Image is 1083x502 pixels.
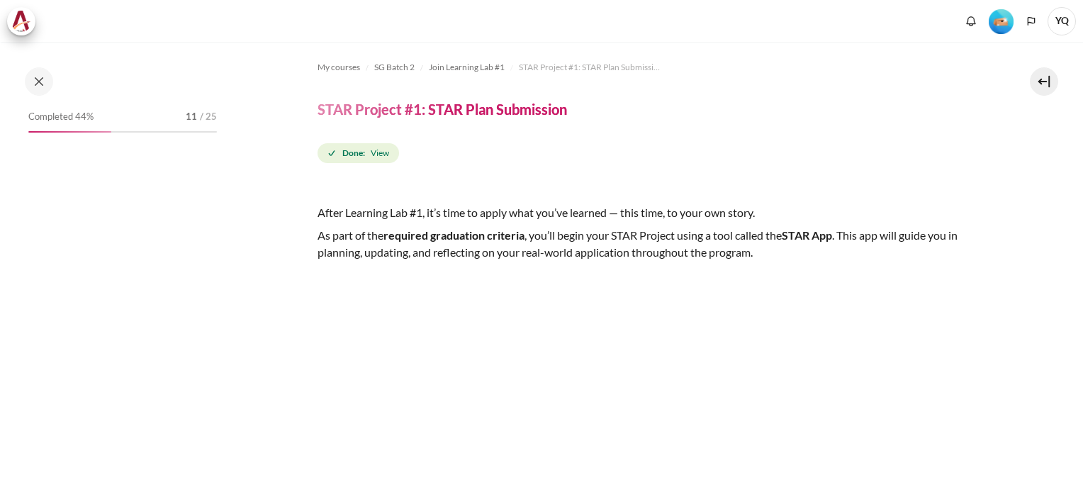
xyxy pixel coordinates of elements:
[1021,11,1042,32] button: Languages
[374,61,415,74] span: SG Batch 2
[429,61,505,74] span: Join Learning Lab #1
[983,8,1019,34] a: Level #2
[989,8,1014,34] div: Level #2
[383,228,524,242] strong: required graduation criteria
[318,100,567,118] h4: STAR Project #1: STAR Plan Submission
[782,228,832,242] strong: STAR App
[200,110,217,124] span: / 25
[371,147,389,160] span: View
[7,7,43,35] a: Architeck Architeck
[1048,7,1076,35] a: User menu
[1048,7,1076,35] span: YQ
[186,110,197,124] span: 11
[28,110,94,124] span: Completed 44%
[960,11,982,32] div: Show notification window with no new notifications
[318,56,982,79] nav: Navigation bar
[318,140,402,166] div: Completion requirements for STAR Project #1: STAR Plan Submission
[519,59,661,76] a: STAR Project #1: STAR Plan Submission
[318,204,982,221] p: After Learning Lab #1, it’s time to apply what you’ve learned — this time, to your own story.
[318,59,360,76] a: My courses
[342,147,365,160] strong: Done:
[11,11,31,32] img: Architeck
[28,131,111,133] div: 44%
[318,61,360,74] span: My courses
[989,9,1014,34] img: Level #2
[374,59,415,76] a: SG Batch 2
[429,59,505,76] a: Join Learning Lab #1
[519,61,661,74] span: STAR Project #1: STAR Plan Submission
[318,227,982,261] p: As part of the , you’ll begin your STAR Project using a tool called the . This app will guide you...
